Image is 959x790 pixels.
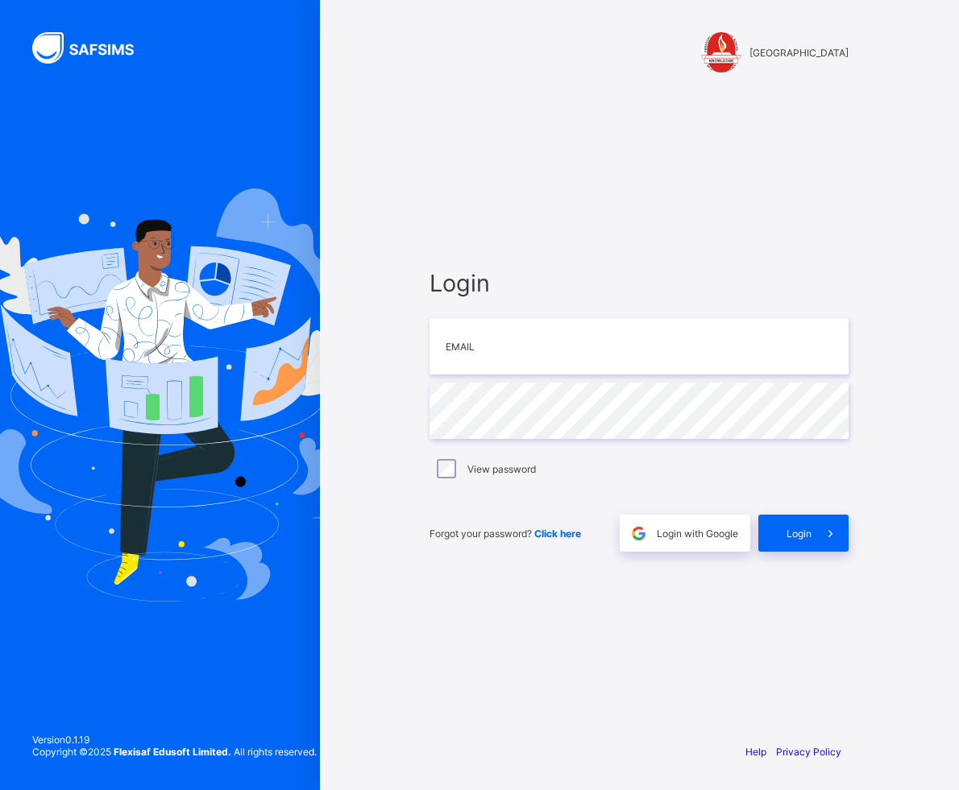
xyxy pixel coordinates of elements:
[32,32,153,64] img: SAFSIMS Logo
[32,746,317,758] span: Copyright © 2025 All rights reserved.
[749,47,849,59] span: [GEOGRAPHIC_DATA]
[629,524,648,543] img: google.396cfc9801f0270233282035f929180a.svg
[430,527,581,540] span: Forgot your password?
[114,746,231,758] strong: Flexisaf Edusoft Limited.
[657,527,738,540] span: Login with Google
[32,734,317,746] span: Version 0.1.19
[430,269,849,297] span: Login
[776,746,841,758] a: Privacy Policy
[467,463,536,475] label: View password
[787,527,812,540] span: Login
[534,527,581,540] a: Click here
[745,746,766,758] a: Help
